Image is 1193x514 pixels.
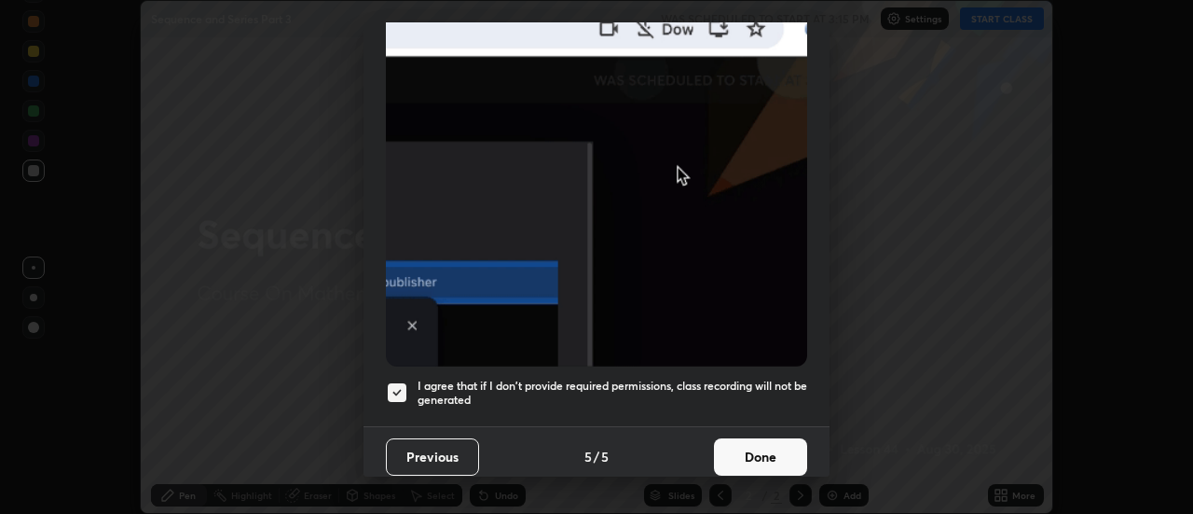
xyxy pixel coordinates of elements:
[584,447,592,466] h4: 5
[714,438,807,476] button: Done
[601,447,609,466] h4: 5
[418,379,807,408] h5: I agree that if I don't provide required permissions, class recording will not be generated
[594,447,599,466] h4: /
[386,438,479,476] button: Previous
